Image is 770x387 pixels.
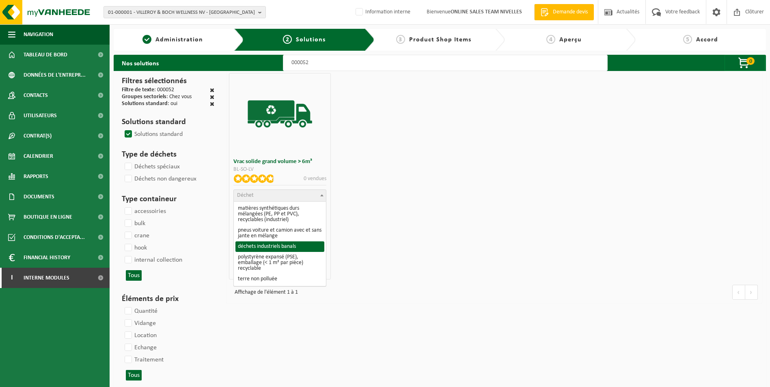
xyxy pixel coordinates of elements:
label: Information interne [354,6,410,18]
div: : 000052 [122,87,174,94]
h3: Filtres sélectionnés [122,75,214,87]
span: Administration [155,37,203,43]
button: Tous [126,370,142,381]
button: 0 [725,55,765,71]
a: 1Administration [118,35,228,45]
div: : oui [122,101,177,108]
span: Solutions [296,37,326,43]
li: déchets industriels banals [235,241,324,252]
span: Rapports [24,166,48,187]
label: Location [123,329,157,342]
h3: Type de déchets [122,148,214,161]
span: Accord [696,37,718,43]
span: Contacts [24,85,48,105]
span: Groupes sectoriels [122,94,166,100]
span: Documents [24,187,54,207]
h3: Vrac solide grand volume > 6m³ [233,159,326,165]
li: terre non polluée [235,274,324,284]
li: polystyrène expansé (PSE), emballage (< 1 m² par pièce) recyclable [235,252,324,274]
span: 1 [142,35,151,44]
label: accessoiries [123,205,166,217]
label: bulk [123,217,145,230]
li: matières synthétiques durs mélangées (PE, PP et PVC), recyclables (industriel) [235,203,324,225]
strong: ONLINE SALES TEAM NIVELLES [451,9,522,15]
div: Affichage de l'élément 1 à 1 [231,286,298,299]
span: Solutions standard [122,101,168,107]
label: Solutions standard [123,128,183,140]
span: Financial History [24,247,70,268]
span: Filtre de texte [122,87,154,93]
span: Tableau de bord [24,45,67,65]
span: 2 [283,35,292,44]
div: : Chez vous [122,94,192,101]
span: I [8,268,15,288]
div: BL-SO-LV [233,167,326,172]
span: 4 [546,35,555,44]
a: 3Product Shop Items [379,35,489,45]
span: Interne modules [24,268,69,288]
span: 01-000001 - VILLEROY & BOCH WELLNESS NV - [GEOGRAPHIC_DATA] [108,6,255,19]
img: BL-SO-LV [246,80,315,148]
span: 3 [396,35,405,44]
h3: Éléments de prix [122,293,214,305]
label: Echange [123,342,157,354]
span: 5 [683,35,692,44]
h3: Type containeur [122,193,214,205]
label: Traitement [123,354,164,366]
span: Product Shop Items [409,37,471,43]
span: Conditions d'accepta... [24,227,85,247]
a: 2Solutions [250,35,358,45]
h3: Solutions standard [122,116,214,128]
a: Demande devis [534,4,594,20]
label: internal collection [123,254,182,266]
a: 4Aperçu [509,35,619,45]
span: Navigation [24,24,53,45]
a: 5Accord [640,35,762,45]
span: Utilisateurs [24,105,57,126]
span: Aperçu [559,37,582,43]
button: 01-000001 - VILLEROY & BOCH WELLNESS NV - [GEOGRAPHIC_DATA] [104,6,266,18]
label: Quantité [123,305,157,317]
button: Tous [126,270,142,281]
p: 0 vendues [304,174,326,183]
span: Données de l'entrepr... [24,65,86,85]
label: Déchets non dangereux [123,173,196,185]
label: Déchets spéciaux [123,161,180,173]
label: Vidange [123,317,156,329]
label: hook [123,242,147,254]
span: Contrat(s) [24,126,52,146]
span: Demande devis [551,8,590,16]
li: pneus voiture et camion avec et sans jante en mélange [235,225,324,241]
label: crane [123,230,149,242]
span: Déchet [237,192,254,198]
span: 0 [746,57,755,65]
span: Calendrier [24,146,53,166]
input: Chercher [283,55,608,71]
span: Boutique en ligne [24,207,72,227]
h2: Nos solutions [114,55,167,71]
